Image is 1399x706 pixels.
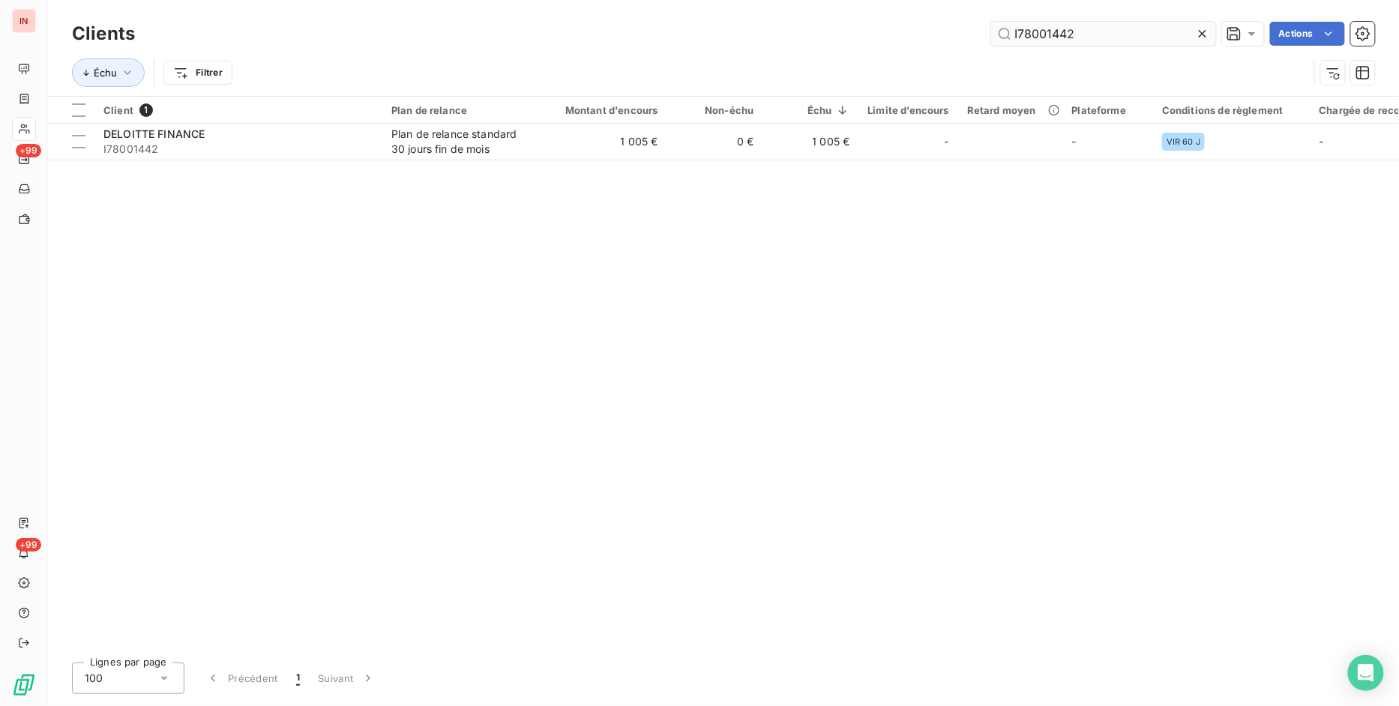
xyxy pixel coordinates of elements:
button: Échu [72,58,145,87]
button: Actions [1270,22,1345,46]
div: Plan de relance standard 30 jours fin de mois [391,127,529,157]
span: VIR 60 J [1167,137,1200,146]
button: Précédent [196,663,287,694]
span: Client [103,104,133,116]
button: Filtrer [163,61,232,85]
div: Non-échu [676,104,754,116]
img: Logo LeanPay [12,673,36,697]
td: 1 005 € [538,124,667,160]
div: Plan de relance [391,104,529,116]
div: IN [12,9,36,33]
span: 1 [139,103,153,117]
h3: Clients [72,20,135,47]
span: 100 [85,671,103,686]
td: 1 005 € [763,124,859,160]
div: Plateforme [1072,104,1145,116]
button: Suivant [309,663,385,694]
div: Limite d’encours [868,104,949,116]
div: Conditions de règlement [1162,104,1301,116]
td: 0 € [667,124,763,160]
span: - [1072,135,1077,148]
input: Rechercher [991,22,1216,46]
span: - [945,134,949,149]
div: Montant d'encours [547,104,658,116]
span: - [1320,135,1324,148]
span: +99 [16,538,41,552]
span: I78001442 [103,142,373,157]
span: DELOITTE FINANCE [103,127,205,140]
span: Échu [94,67,117,79]
button: 1 [287,663,309,694]
span: +99 [16,144,41,157]
div: Échu [772,104,850,116]
div: Retard moyen [967,104,1054,116]
span: 1 [296,671,300,686]
div: Open Intercom Messenger [1348,655,1384,691]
